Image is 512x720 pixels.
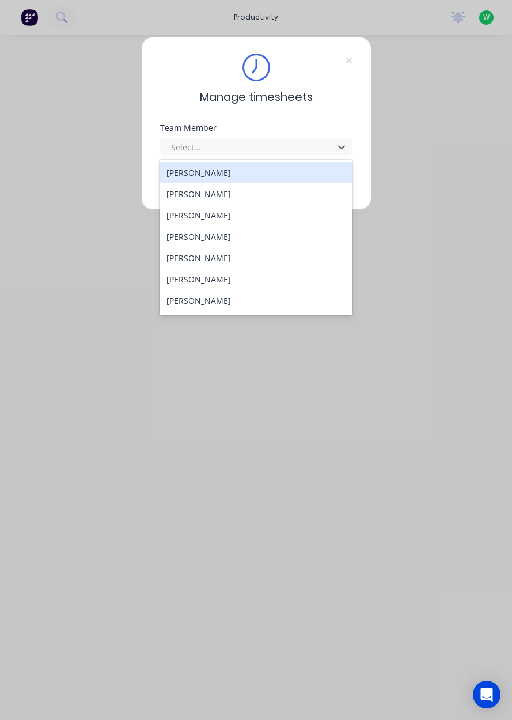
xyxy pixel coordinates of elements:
div: [PERSON_NAME] [160,269,352,290]
div: [PERSON_NAME] [160,162,352,183]
div: [PERSON_NAME] [160,311,352,333]
div: Open Intercom Messenger [473,681,500,708]
div: [PERSON_NAME] [160,183,352,205]
div: [PERSON_NAME] [160,247,352,269]
span: Manage timesheets [200,88,313,105]
div: [PERSON_NAME] [160,205,352,226]
div: Team Member [160,124,352,132]
div: [PERSON_NAME] [160,290,352,311]
div: [PERSON_NAME] [160,226,352,247]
